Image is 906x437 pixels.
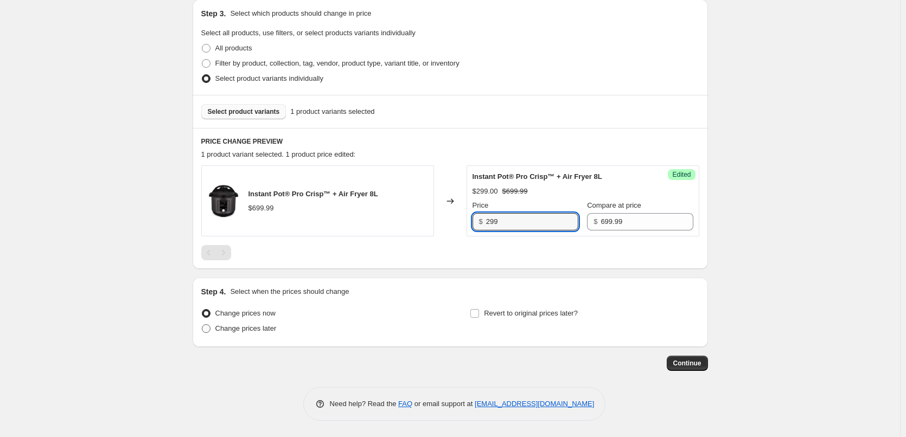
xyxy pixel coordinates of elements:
nav: Pagination [201,245,231,260]
div: $699.99 [248,203,274,214]
span: Change prices now [215,309,276,317]
button: Select product variants [201,104,286,119]
a: FAQ [398,400,412,408]
h2: Step 4. [201,286,226,297]
span: Select all products, use filters, or select products variants individually [201,29,416,37]
img: 113-0043-01_IB_EPC_Silo_ProCrisp8qt_PressureCookFront_80x.jpg [207,185,240,217]
button: Continue [667,356,708,371]
span: Edited [672,170,691,179]
span: 1 product variant selected. 1 product price edited: [201,150,356,158]
span: 1 product variants selected [290,106,374,117]
span: Filter by product, collection, tag, vendor, product type, variant title, or inventory [215,59,460,67]
h6: PRICE CHANGE PREVIEW [201,137,699,146]
span: Need help? Read the [330,400,399,408]
span: Select product variants [208,107,280,116]
span: Instant Pot® Pro Crisp™ + Air Fryer 8L [473,172,602,181]
span: Compare at price [587,201,641,209]
p: Select when the prices should change [230,286,349,297]
span: Price [473,201,489,209]
span: All products [215,44,252,52]
strike: $699.99 [502,186,528,197]
span: Change prices later [215,324,277,332]
span: $ [479,217,483,226]
span: Revert to original prices later? [484,309,578,317]
span: Instant Pot® Pro Crisp™ + Air Fryer 8L [248,190,378,198]
a: [EMAIL_ADDRESS][DOMAIN_NAME] [475,400,594,408]
span: $ [594,217,597,226]
span: or email support at [412,400,475,408]
span: Select product variants individually [215,74,323,82]
div: $299.00 [473,186,498,197]
span: Continue [673,359,701,368]
h2: Step 3. [201,8,226,19]
p: Select which products should change in price [230,8,371,19]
